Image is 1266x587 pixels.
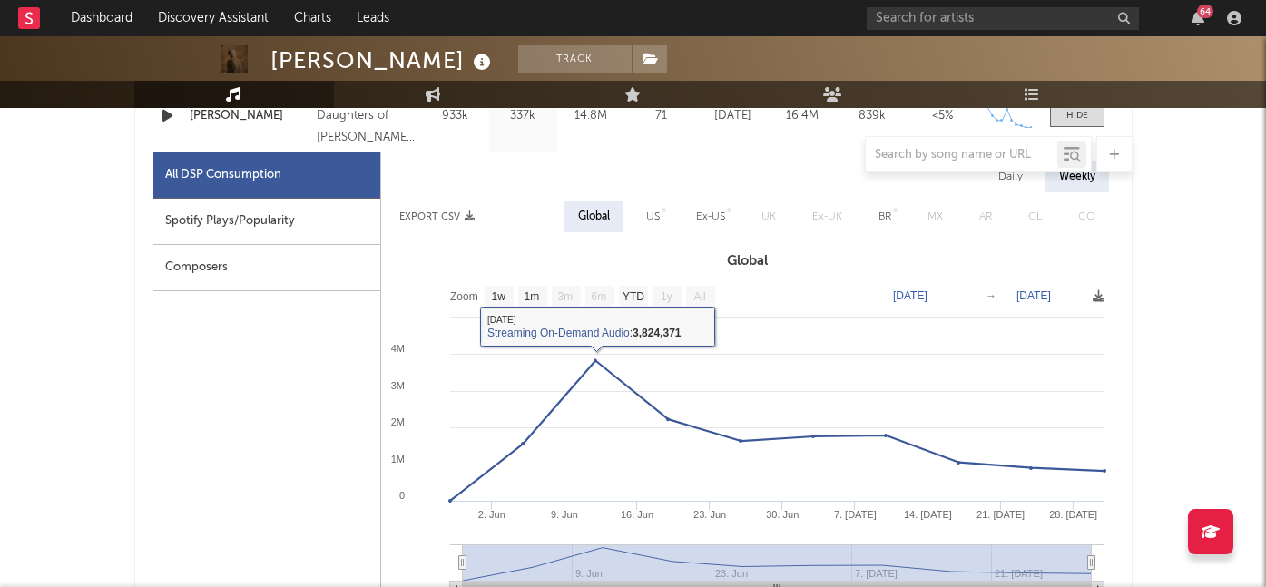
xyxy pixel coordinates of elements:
[867,7,1139,30] input: Search for artists
[1016,289,1051,302] text: [DATE]
[426,107,485,125] div: 933k
[903,509,951,520] text: 14. [DATE]
[766,509,799,520] text: 30. Jun
[190,107,309,125] a: [PERSON_NAME]
[381,250,1114,272] h3: Global
[1197,5,1213,18] div: 64
[270,45,496,75] div: [PERSON_NAME]
[524,290,539,303] text: 1m
[390,380,404,391] text: 3M
[450,290,478,303] text: Zoom
[1049,509,1097,520] text: 28. [DATE]
[317,83,416,149] div: (C) 2025 Daughters of [PERSON_NAME] Records
[153,245,380,291] div: Composers
[1045,161,1109,192] div: Weekly
[976,509,1025,520] text: 21. [DATE]
[833,509,876,520] text: 7. [DATE]
[477,509,505,520] text: 2. Jun
[153,199,380,245] div: Spotify Plays/Popularity
[702,107,763,125] div: [DATE]
[772,107,833,125] div: 16.4M
[562,107,621,125] div: 14.8M
[491,290,505,303] text: 1w
[153,152,380,199] div: All DSP Consumption
[866,148,1057,162] input: Search by song name or URL
[494,107,553,125] div: 337k
[630,107,693,125] div: 71
[693,290,705,303] text: All
[398,490,404,501] text: 0
[842,107,903,125] div: 839k
[591,290,606,303] text: 6m
[390,343,404,354] text: 4M
[696,206,725,228] div: Ex-US
[986,289,996,302] text: →
[693,509,726,520] text: 23. Jun
[1192,11,1204,25] button: 64
[912,107,973,125] div: <5%
[646,206,660,228] div: US
[578,206,610,228] div: Global
[390,454,404,465] text: 1M
[893,289,927,302] text: [DATE]
[518,45,632,73] button: Track
[620,509,653,520] text: 16. Jun
[985,161,1036,192] div: Daily
[661,290,672,303] text: 1y
[399,211,475,222] button: Export CSV
[622,290,643,303] text: YTD
[550,509,577,520] text: 9. Jun
[390,416,404,427] text: 2M
[165,164,281,186] div: All DSP Consumption
[878,206,891,228] div: BR
[557,290,573,303] text: 3m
